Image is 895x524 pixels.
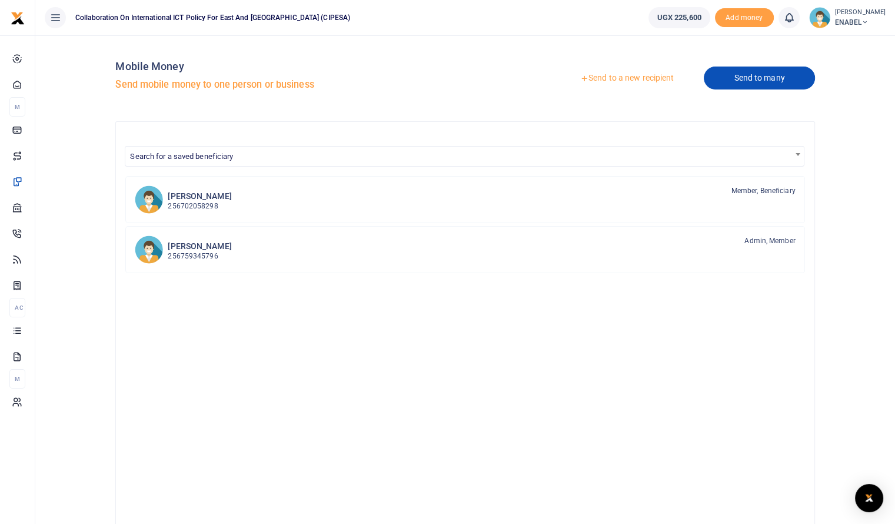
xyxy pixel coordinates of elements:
[168,251,231,262] p: 256759345796
[115,79,460,91] h5: Send mobile money to one person or business
[125,176,804,223] a: EW [PERSON_NAME] 256702058298 Member, Beneficiary
[9,369,25,389] li: M
[809,7,886,28] a: profile-user [PERSON_NAME] ENABEL
[115,60,460,73] h4: Mobile Money
[657,12,701,24] span: UGX 225,600
[135,236,163,264] img: DM
[855,484,883,512] div: Open Intercom Messenger
[550,68,704,89] a: Send to a new recipient
[11,11,25,25] img: logo-small
[135,185,163,214] img: EW
[715,8,774,28] span: Add money
[704,67,814,89] a: Send to many
[168,201,231,212] p: 256702058298
[644,7,715,28] li: Wallet ballance
[125,147,803,165] span: Search for a saved beneficiary
[731,185,796,196] span: Member, Beneficiary
[648,7,710,28] a: UGX 225,600
[9,298,25,317] li: Ac
[125,146,804,167] span: Search for a saved beneficiary
[835,17,886,28] span: ENABEL
[744,236,795,246] span: Admin, Member
[71,12,355,23] span: Collaboration on International ICT Policy For East and [GEOGRAPHIC_DATA] (CIPESA)
[125,226,804,273] a: DM [PERSON_NAME] 256759345796 Admin, Member
[11,13,25,22] a: logo-small logo-large logo-large
[9,97,25,117] li: M
[809,7,830,28] img: profile-user
[168,241,231,251] h6: [PERSON_NAME]
[715,12,774,21] a: Add money
[168,191,231,201] h6: [PERSON_NAME]
[715,8,774,28] li: Toup your wallet
[130,152,233,161] span: Search for a saved beneficiary
[835,8,886,18] small: [PERSON_NAME]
